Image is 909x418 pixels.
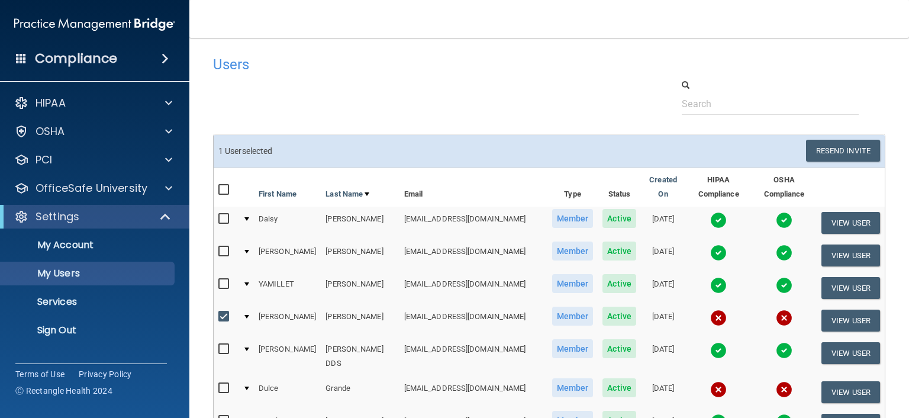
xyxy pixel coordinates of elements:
[36,181,147,195] p: OfficeSafe University
[254,239,321,272] td: [PERSON_NAME]
[602,209,636,228] span: Active
[213,57,598,72] h4: Users
[646,173,681,201] a: Created On
[821,277,880,299] button: View User
[552,242,594,261] span: Member
[399,376,547,409] td: [EMAIL_ADDRESS][DOMAIN_NAME]
[552,274,594,293] span: Member
[399,239,547,272] td: [EMAIL_ADDRESS][DOMAIN_NAME]
[602,339,636,358] span: Active
[259,187,296,201] a: First Name
[321,304,399,337] td: [PERSON_NAME]
[254,376,321,409] td: Dulce
[641,207,685,239] td: [DATE]
[399,168,547,207] th: Email
[602,378,636,397] span: Active
[552,339,594,358] span: Member
[79,368,132,380] a: Privacy Policy
[602,307,636,326] span: Active
[36,96,66,110] p: HIPAA
[641,376,685,409] td: [DATE]
[821,245,880,266] button: View User
[321,376,399,409] td: Grande
[552,378,594,397] span: Member
[399,207,547,239] td: [EMAIL_ADDRESS][DOMAIN_NAME]
[602,274,636,293] span: Active
[321,272,399,304] td: [PERSON_NAME]
[399,337,547,376] td: [EMAIL_ADDRESS][DOMAIN_NAME]
[710,342,727,359] img: tick.e7d51cea.svg
[547,168,598,207] th: Type
[254,337,321,376] td: [PERSON_NAME]
[36,210,79,224] p: Settings
[821,342,880,364] button: View User
[218,147,540,156] h6: 1 User selected
[806,140,880,162] button: Resend Invite
[710,310,727,326] img: cross.ca9f0e7f.svg
[776,277,792,294] img: tick.e7d51cea.svg
[552,307,594,326] span: Member
[254,272,321,304] td: YAMILLET
[36,124,65,139] p: OSHA
[821,212,880,234] button: View User
[552,209,594,228] span: Member
[399,304,547,337] td: [EMAIL_ADDRESS][DOMAIN_NAME]
[710,245,727,261] img: tick.e7d51cea.svg
[641,304,685,337] td: [DATE]
[710,212,727,229] img: tick.e7d51cea.svg
[776,245,792,261] img: tick.e7d51cea.svg
[710,277,727,294] img: tick.e7d51cea.svg
[8,268,169,279] p: My Users
[321,207,399,239] td: [PERSON_NAME]
[399,272,547,304] td: [EMAIL_ADDRESS][DOMAIN_NAME]
[35,50,117,67] h4: Compliance
[15,385,112,397] span: Ⓒ Rectangle Health 2024
[641,239,685,272] td: [DATE]
[602,242,636,261] span: Active
[776,310,792,326] img: cross.ca9f0e7f.svg
[14,153,172,167] a: PCI
[14,124,172,139] a: OSHA
[14,96,172,110] a: HIPAA
[254,207,321,239] td: Daisy
[321,239,399,272] td: [PERSON_NAME]
[752,168,817,207] th: OSHA Compliance
[14,210,172,224] a: Settings
[36,153,52,167] p: PCI
[15,368,65,380] a: Terms of Use
[14,181,172,195] a: OfficeSafe University
[685,168,752,207] th: HIPAA Compliance
[776,212,792,229] img: tick.e7d51cea.svg
[598,168,641,207] th: Status
[776,342,792,359] img: tick.e7d51cea.svg
[8,324,169,336] p: Sign Out
[321,337,399,376] td: [PERSON_NAME] DDS
[325,187,369,201] a: Last Name
[705,355,895,401] iframe: Drift Widget Chat Controller
[8,296,169,308] p: Services
[641,272,685,304] td: [DATE]
[682,93,859,115] input: Search
[14,12,175,36] img: PMB logo
[254,304,321,337] td: [PERSON_NAME]
[8,239,169,251] p: My Account
[821,310,880,332] button: View User
[641,337,685,376] td: [DATE]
